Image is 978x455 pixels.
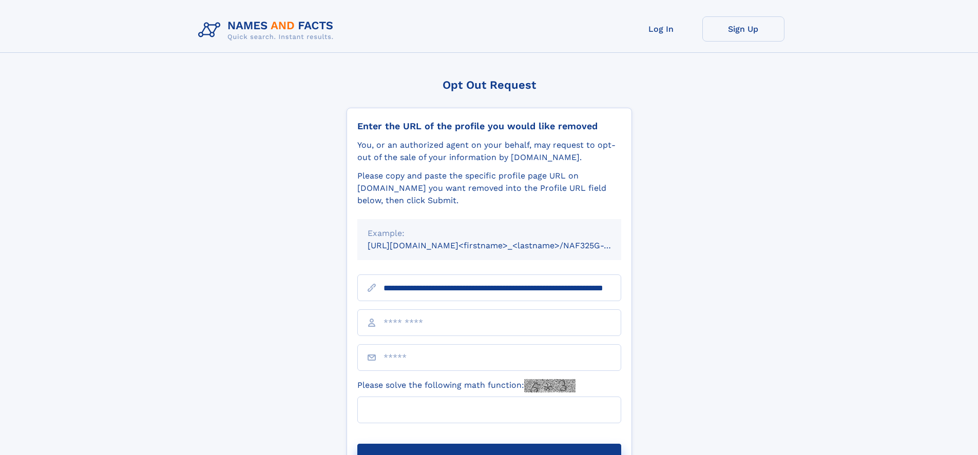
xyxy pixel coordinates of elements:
a: Sign Up [702,16,784,42]
label: Please solve the following math function: [357,379,576,392]
img: Logo Names and Facts [194,16,342,44]
div: You, or an authorized agent on your behalf, may request to opt-out of the sale of your informatio... [357,139,621,164]
div: Please copy and paste the specific profile page URL on [DOMAIN_NAME] you want removed into the Pr... [357,170,621,207]
div: Example: [368,227,611,240]
a: Log In [620,16,702,42]
div: Opt Out Request [347,78,632,91]
small: [URL][DOMAIN_NAME]<firstname>_<lastname>/NAF325G-xxxxxxxx [368,241,641,250]
div: Enter the URL of the profile you would like removed [357,121,621,132]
